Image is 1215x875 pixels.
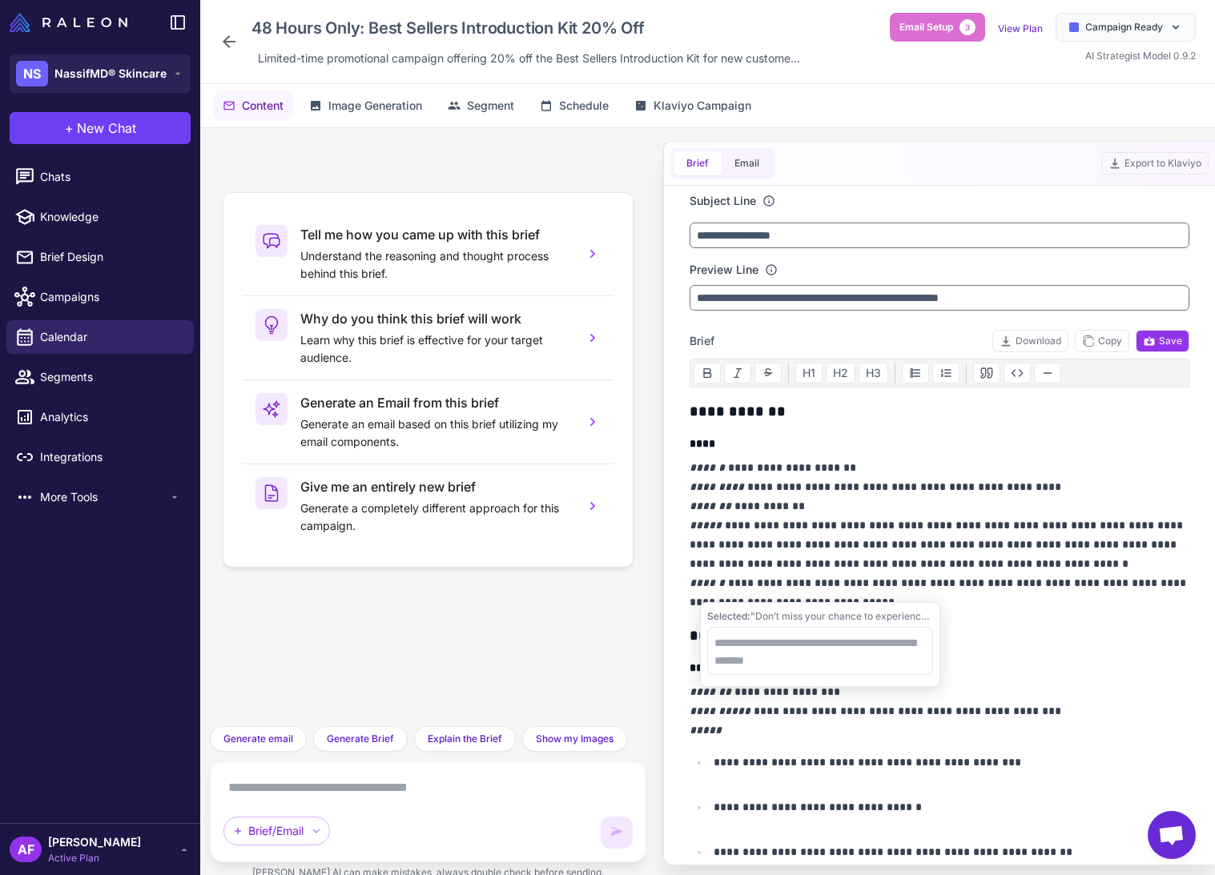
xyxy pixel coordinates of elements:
span: Segment [467,97,514,114]
button: Segment [438,90,524,121]
p: Learn why this brief is effective for your target audience. [300,331,572,367]
span: Analytics [40,408,181,426]
button: Content [213,90,293,121]
button: Image Generation [300,90,432,121]
span: Integrations [40,448,181,466]
div: NS [16,61,48,86]
span: Chats [40,168,181,186]
button: Save [1136,330,1189,352]
a: Analytics [6,400,194,434]
p: Generate a completely different approach for this campaign. [300,500,572,535]
span: [PERSON_NAME] [48,833,141,851]
a: View Plan [998,22,1043,34]
span: + [65,118,74,138]
span: Campaigns [40,288,181,306]
span: Limited-time promotional campaign offering 20% off the Best Sellers Introduction Kit for new cust... [258,50,800,67]
button: H3 [859,363,888,383]
button: Show my Images [522,726,627,752]
div: AF [10,837,42,862]
button: Copy [1075,330,1129,352]
button: NSNassifMD® Skincare [10,54,191,93]
div: Click to edit description [251,46,807,70]
a: Knowledge [6,200,194,234]
span: Explain the Brief [428,732,502,746]
span: Copy [1082,334,1122,348]
button: Export to Klaviyo [1101,152,1209,175]
span: Generate email [223,732,293,746]
a: Integrations [6,440,194,474]
p: Understand the reasoning and thought process behind this brief. [300,247,572,283]
h3: Why do you think this brief will work [300,309,572,328]
button: Generate email [210,726,307,752]
button: Explain the Brief [414,726,516,752]
span: Save [1143,334,1182,348]
span: Image Generation [328,97,422,114]
button: Generate Brief [313,726,408,752]
span: Show my Images [536,732,614,746]
label: Subject Line [690,192,756,210]
span: Knowledge [40,208,181,226]
span: Segments [40,368,181,386]
h3: Tell me how you came up with this brief [300,225,572,244]
label: Preview Line [690,261,758,279]
a: Calendar [6,320,194,354]
span: Email Setup [899,20,953,34]
span: Klaviyo Campaign [654,97,751,114]
span: Calendar [40,328,181,346]
a: Brief Design [6,240,194,274]
button: Email [722,151,772,175]
span: 3 [960,19,976,35]
p: Generate an email based on this brief utilizing my email components. [300,415,572,451]
span: New Chat [77,118,136,138]
span: Brief Design [40,248,181,266]
a: Segments [6,360,194,394]
a: Campaigns [6,280,194,314]
div: "Don’t miss your chance to experience NassifMD’s most powerful formulas at 20% off. This is the p... [707,609,933,624]
h3: Give me an entirely new brief [300,477,572,496]
span: AI Strategist Model 0.9.2 [1085,50,1196,62]
button: Brief [674,151,722,175]
span: Schedule [559,97,609,114]
span: Brief [690,332,714,350]
div: Click to edit campaign name [245,13,807,43]
span: NassifMD® Skincare [54,65,167,82]
img: Raleon Logo [10,13,127,32]
button: H1 [795,363,823,383]
button: H2 [826,363,855,383]
button: Klaviyo Campaign [625,90,761,121]
button: +New Chat [10,112,191,144]
span: Generate Brief [327,732,394,746]
button: Download [992,330,1068,352]
a: Open chat [1148,811,1196,859]
span: Content [242,97,284,114]
span: Selected: [707,610,750,622]
button: Schedule [530,90,618,121]
span: Active Plan [48,851,141,865]
h3: Generate an Email from this brief [300,393,572,412]
span: More Tools [40,488,168,506]
a: Chats [6,160,194,194]
button: Email Setup3 [890,13,985,42]
div: Brief/Email [223,817,330,845]
span: Campaign Ready [1085,20,1163,34]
